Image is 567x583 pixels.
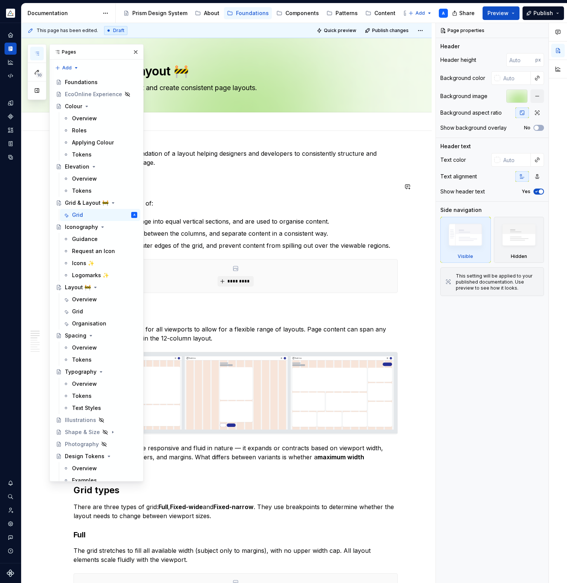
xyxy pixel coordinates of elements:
[74,199,398,208] p: A grid structure consists of:
[53,100,140,112] a: Colour
[50,44,143,60] div: Pages
[448,6,480,20] button: Share
[60,124,140,137] a: Roles
[74,149,398,167] p: A grid system is the foundation of a layout helping designers and developers to consistently stru...
[65,453,104,460] div: Design Tokens
[37,28,98,34] span: This page has been edited.
[60,233,140,245] a: Guidance
[440,143,471,150] div: Header text
[363,25,412,36] button: Publish changes
[60,149,140,161] a: Tokens
[72,320,106,327] div: Organisation
[60,305,140,318] a: Grid
[374,9,395,17] div: Content
[53,76,140,511] div: Page tree
[72,272,109,279] div: Logomarks ✨
[83,229,398,238] p: are the gaps between the columns, and separate content in a consistent way.
[65,103,82,110] div: Colour
[113,28,124,34] span: Draft
[5,477,17,489] button: Notifications
[60,112,140,124] a: Overview
[494,217,544,263] div: Hidden
[60,173,140,185] a: Overview
[440,56,476,64] div: Header height
[72,308,83,315] div: Grid
[213,503,254,511] strong: Fixed-narrow
[74,443,398,471] p: The grid is intended to be responsive and fluid in nature — it expands or contracts based on view...
[92,82,377,94] textarea: Position content and create consistent page layouts.
[523,6,564,20] button: Publish
[74,546,398,564] p: The grid stretches to fill all available width (subject only to margins), with no upper width cap...
[72,477,97,484] div: Examples
[65,78,98,86] div: Foundations
[53,414,140,426] a: Illustrations
[5,56,17,68] a: Analytics
[72,139,114,146] div: Applying Colour
[440,43,460,50] div: Header
[456,273,539,291] div: This setting will be applied to your published documentation. Use preview to see how it looks.
[83,241,398,250] p: define the outer edges of the grid, and prevent content from spilling out over the viewable regions.
[440,206,482,214] div: Side navigation
[459,9,475,17] span: Share
[5,138,17,150] a: Storybook stories
[440,188,485,195] div: Show header text
[5,70,17,82] a: Code automation
[5,124,17,136] a: Assets
[72,259,94,267] div: Icons ✨
[72,380,97,388] div: Overview
[74,530,86,539] strong: Full
[158,503,168,511] strong: Full
[7,569,14,577] a: Supernova Logo
[323,7,361,19] a: Patterns
[440,217,491,263] div: Visible
[483,6,519,20] button: Preview
[120,6,405,21] div: Page tree
[65,284,91,291] div: Layout 🚧
[60,137,140,149] a: Applying Colour
[60,209,140,221] a: GridA
[60,462,140,474] a: Overview
[500,71,531,85] input: Auto
[5,518,17,530] a: Settings
[533,9,553,17] span: Publish
[5,110,17,123] div: Components
[132,9,187,17] div: Prism Design System
[170,503,203,511] strong: Fixed-wide
[5,491,17,503] div: Search ⌘K
[120,7,190,19] a: Prism Design System
[6,9,15,18] img: 933d721a-f27f-49e1-b294-5bdbb476d662.png
[60,354,140,366] a: Tokens
[60,293,140,305] a: Overview
[53,438,140,450] a: Photography
[53,221,140,233] a: Iconography
[72,235,98,243] div: Guidance
[72,211,83,219] div: Grid
[60,185,140,197] a: Tokens
[72,151,92,158] div: Tokens
[324,28,356,34] span: Quick preview
[506,53,535,67] input: Auto
[5,97,17,109] a: Design tokens
[5,531,17,543] div: Contact support
[458,253,473,259] div: Visible
[5,43,17,55] a: Documentation
[72,344,97,351] div: Overview
[60,269,140,281] a: Logomarks ✨
[372,28,409,34] span: Publish changes
[60,257,140,269] a: Icons ✨
[53,366,140,378] a: Typography
[192,7,222,19] a: About
[5,504,17,516] div: Invite team
[53,197,140,209] a: Grid & Layout 🚧
[53,450,140,462] a: Design Tokens
[440,74,485,82] div: Background color
[60,402,140,414] a: Text Styles
[65,428,100,436] div: Shape & Size
[285,9,319,17] div: Components
[5,151,17,163] a: Data sources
